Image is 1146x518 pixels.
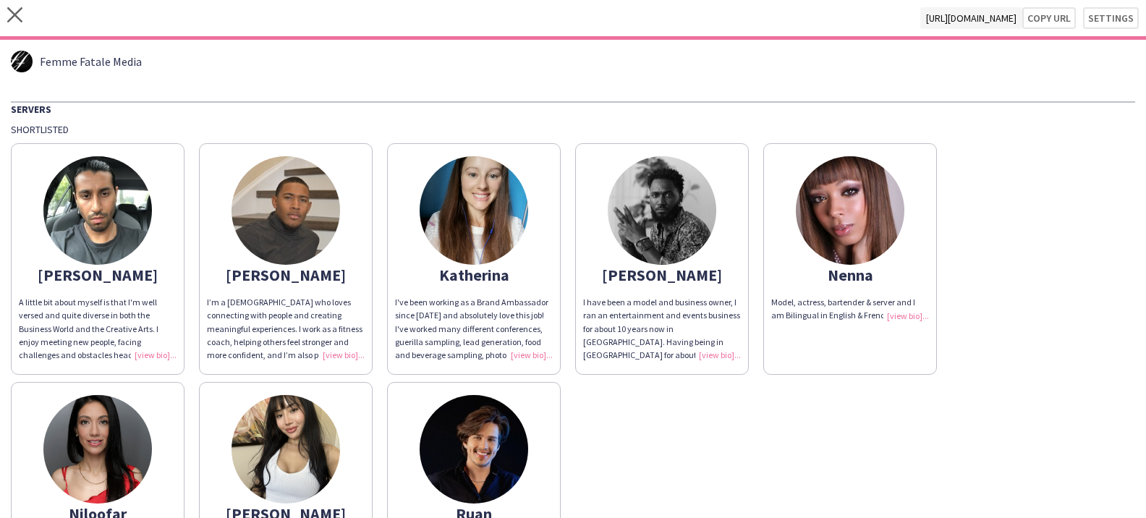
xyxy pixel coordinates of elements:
div: I’m a [DEMOGRAPHIC_DATA] who loves connecting with people and creating meaningful experiences. I ... [207,296,365,362]
div: [PERSON_NAME] [19,268,177,281]
button: Copy url [1022,7,1076,29]
img: thumb-677d7a4e19c05.jpg [232,156,340,265]
img: thumb-4ef09eab-5109-47b9-bb7f-77f7103c1f44.jpg [232,395,340,504]
img: thumb-baa8e1f0-90a7-478d-a04a-8b729401d65a.jpg [43,395,152,504]
img: thumb-a1540bf5-962d-43fd-a10b-07bc23b5d88f.jpg [608,156,716,265]
div: [PERSON_NAME] [207,268,365,281]
span: [URL][DOMAIN_NAME] [920,7,1022,29]
span: Femme Fatale Media [40,55,142,68]
div: Model, actress, bartender & server and I am Bilingual in English & French! [771,296,929,322]
img: thumb-671868e88b9ab.jpeg [420,395,528,504]
div: I've been working as a Brand Ambassador since [DATE] and absolutely love this job! I've worked ma... [395,296,553,362]
img: thumb-3d9f1864-81d0-4815-97a5-fdd89b882f86.jpg [420,156,528,265]
div: Katherina [395,268,553,281]
div: [PERSON_NAME] [583,268,741,281]
div: Servers [11,101,1135,116]
img: thumb-5d261e8036265.jpg [11,51,33,72]
img: thumb-5de695aece78e.jpg [796,156,904,265]
div: I have been a model and business owner, I ran an entertainment and events business for about 10 y... [583,296,741,362]
button: Settings [1083,7,1139,29]
div: A little bit about myself is that I'm well versed and quite diverse in both the Business World an... [19,296,177,362]
img: thumb-668861e536e40.jpg [43,156,152,265]
div: Shortlisted [11,123,1135,136]
div: Nenna [771,268,929,281]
